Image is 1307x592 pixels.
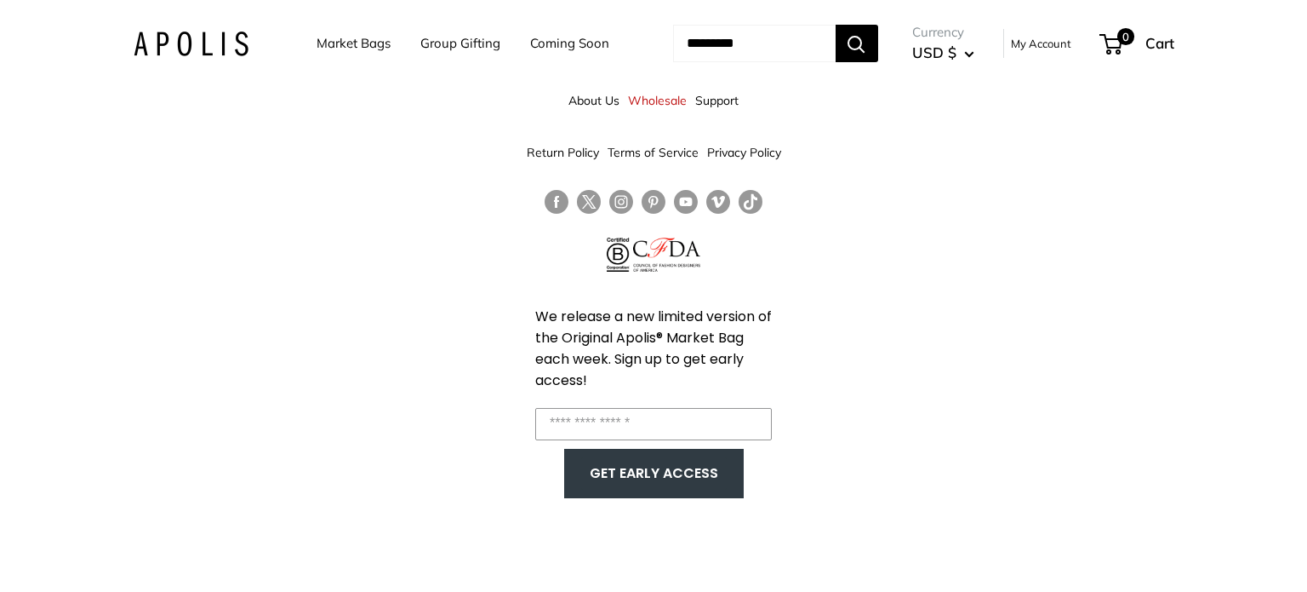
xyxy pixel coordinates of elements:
[674,190,698,215] a: Follow us on YouTube
[628,85,687,116] a: Wholesale
[420,32,500,55] a: Group Gifting
[912,43,956,61] span: USD $
[608,137,699,168] a: Terms of Service
[1101,30,1174,57] a: 0 Cart
[607,238,630,272] img: Certified B Corporation
[527,137,599,168] a: Return Policy
[912,39,974,66] button: USD $
[912,20,974,44] span: Currency
[695,85,739,116] a: Support
[1145,34,1174,52] span: Cart
[577,190,601,221] a: Follow us on Twitter
[609,190,633,215] a: Follow us on Instagram
[707,137,781,168] a: Privacy Policy
[739,190,762,215] a: Follow us on Tumblr
[317,32,391,55] a: Market Bags
[535,307,772,390] span: We release a new limited version of the Original Apolis® Market Bag each week. Sign up to get ear...
[673,25,836,62] input: Search...
[1116,28,1133,45] span: 0
[530,32,609,55] a: Coming Soon
[545,190,568,215] a: Follow us on Facebook
[633,238,700,272] img: Council of Fashion Designers of America Member
[706,190,730,215] a: Follow us on Vimeo
[134,32,248,56] img: Apolis
[836,25,878,62] button: Search
[535,408,772,440] input: Enter your email
[1011,33,1071,54] a: My Account
[568,85,619,116] a: About Us
[642,190,665,215] a: Follow us on Pinterest
[581,457,727,490] button: GET EARLY ACCESS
